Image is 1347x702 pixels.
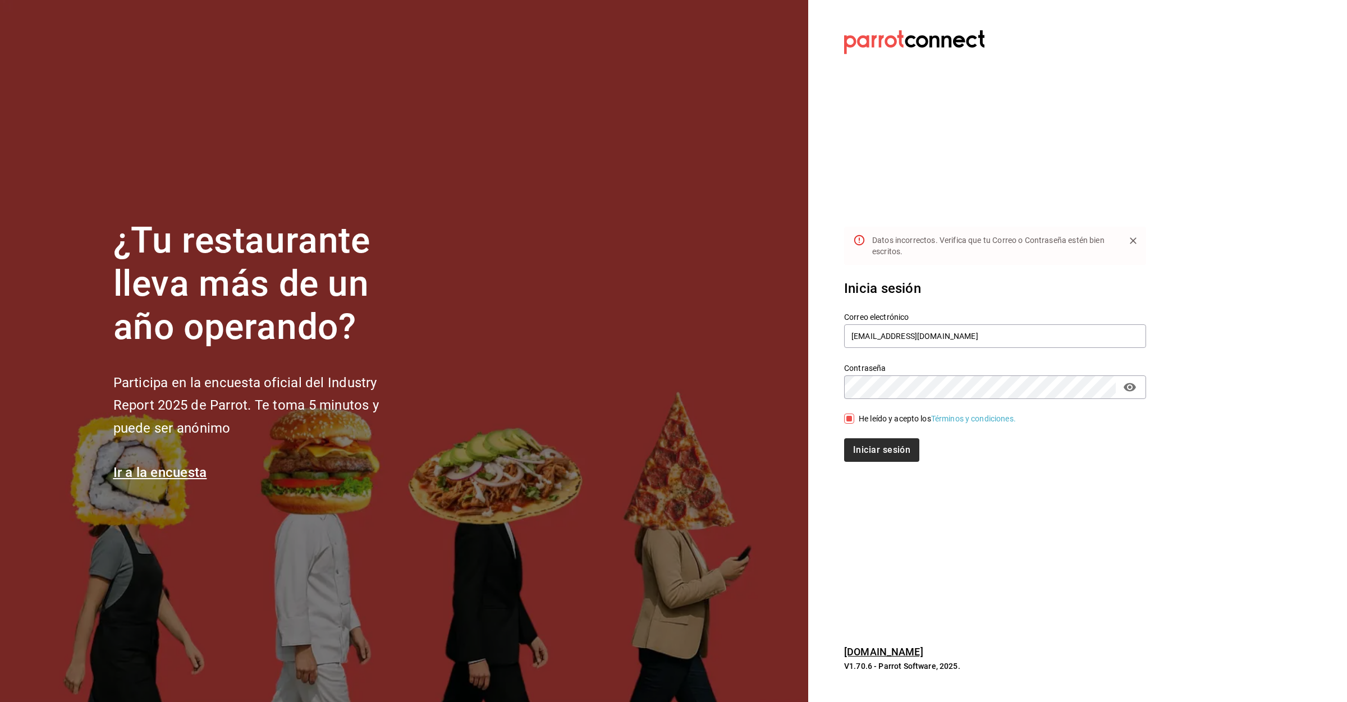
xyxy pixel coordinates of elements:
[844,313,1146,321] label: Correo electrónico
[931,414,1016,423] a: Términos y condiciones.
[844,660,1146,672] p: V1.70.6 - Parrot Software, 2025.
[872,230,1116,261] div: Datos incorrectos. Verifica que tu Correo o Contraseña estén bien escritos.
[844,278,1146,299] h3: Inicia sesión
[113,371,416,440] h2: Participa en la encuesta oficial del Industry Report 2025 de Parrot. Te toma 5 minutos y puede se...
[844,364,1146,372] label: Contraseña
[844,438,919,462] button: Iniciar sesión
[113,219,416,348] h1: ¿Tu restaurante lleva más de un año operando?
[844,324,1146,348] input: Ingresa tu correo electrónico
[844,646,923,658] a: [DOMAIN_NAME]
[1125,232,1142,249] button: Close
[1120,378,1139,397] button: passwordField
[859,413,1016,425] div: He leído y acepto los
[113,465,207,480] a: Ir a la encuesta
